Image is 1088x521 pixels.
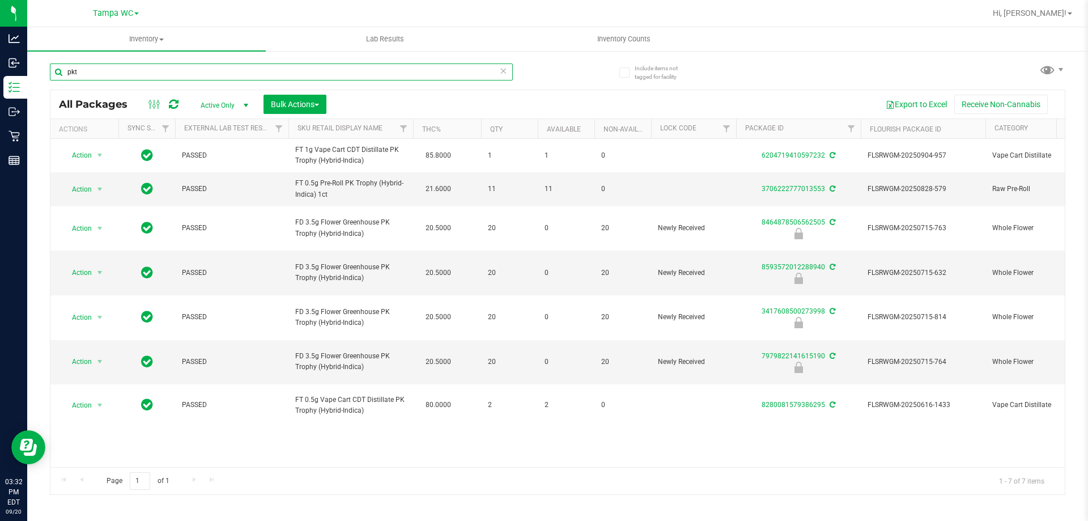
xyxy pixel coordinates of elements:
span: PASSED [182,223,282,234]
span: Sync from Compliance System [828,352,835,360]
span: Newly Received [658,268,729,278]
span: PASSED [182,357,282,367]
span: FT 0.5g Vape Cart CDT Distillate PK Trophy (Hybrid-Indica) [295,395,406,416]
span: select [93,397,107,413]
span: Include items not tagged for facility [635,64,691,81]
span: FLSRWGM-20250616-1433 [868,400,979,410]
span: PASSED [182,150,282,161]
a: Category [994,124,1028,132]
span: 0 [601,400,644,410]
a: 8593572012288940 [762,263,825,271]
span: Sync from Compliance System [828,307,835,315]
inline-svg: Outbound [8,106,20,117]
span: Tampa WC [93,9,133,18]
span: PASSED [182,400,282,410]
span: FLSRWGM-20250828-579 [868,184,979,194]
span: FLSRWGM-20250715-632 [868,268,979,278]
span: 20 [601,312,644,323]
div: Newly Received [734,273,862,284]
a: Sync Status [127,124,171,132]
span: Lab Results [351,34,419,44]
a: THC% [422,125,441,133]
span: select [93,310,107,325]
span: FLSRWGM-20250715-814 [868,312,979,323]
a: 3417608500273998 [762,307,825,315]
span: In Sync [141,397,153,413]
span: FD 3.5g Flower Greenhouse PK Trophy (Hybrid-Indica) [295,217,406,239]
span: 20 [488,268,531,278]
span: Newly Received [658,223,729,234]
span: 21.6000 [420,181,457,197]
span: 20 [601,268,644,278]
a: Lab Results [266,27,504,51]
span: Action [62,181,92,197]
span: 20 [488,223,531,234]
span: Whole Flower [992,357,1078,367]
inline-svg: Retail [8,130,20,142]
span: In Sync [141,309,153,325]
span: In Sync [141,147,153,163]
span: In Sync [141,354,153,370]
a: Filter [270,119,288,138]
span: 11 [545,184,588,194]
span: FLSRWGM-20250715-764 [868,357,979,367]
span: Sync from Compliance System [828,401,835,409]
span: 80.0000 [420,397,457,413]
span: Clear [499,63,507,78]
span: 20 [488,357,531,367]
span: Sync from Compliance System [828,151,835,159]
input: Search Package ID, Item Name, SKU, Lot or Part Number... [50,63,513,81]
span: Action [62,354,92,370]
a: 8280081579386295 [762,401,825,409]
span: All Packages [59,98,139,111]
span: 1 [545,150,588,161]
span: 20.5000 [420,354,457,370]
span: Whole Flower [992,268,1078,278]
span: PASSED [182,268,282,278]
a: Sku Retail Display Name [297,124,382,132]
span: 0 [545,312,588,323]
span: select [93,147,107,163]
span: 2 [488,400,531,410]
inline-svg: Inbound [8,57,20,69]
a: Qty [490,125,503,133]
span: select [93,354,107,370]
span: In Sync [141,265,153,281]
span: 20 [601,357,644,367]
button: Export to Excel [878,95,954,114]
span: 2 [545,400,588,410]
span: In Sync [141,220,153,236]
span: Hi, [PERSON_NAME]! [993,9,1066,18]
span: select [93,265,107,281]
span: Sync from Compliance System [828,218,835,226]
span: 20.5000 [420,265,457,281]
span: 20 [601,223,644,234]
span: PASSED [182,184,282,194]
span: 20.5000 [420,309,457,325]
a: 6204719410597232 [762,151,825,159]
span: FD 3.5g Flower Greenhouse PK Trophy (Hybrid-Indica) [295,262,406,283]
span: 1 [488,150,531,161]
span: 20 [488,312,531,323]
span: 1 - 7 of 7 items [990,472,1053,489]
a: External Lab Test Result [184,124,273,132]
div: Newly Received [734,362,862,373]
iframe: Resource center [11,430,45,464]
span: 0 [545,268,588,278]
inline-svg: Analytics [8,33,20,44]
div: Newly Received [734,317,862,328]
span: Vape Cart Distillate [992,150,1078,161]
span: FLSRWGM-20250904-957 [868,150,979,161]
span: Action [62,265,92,281]
a: 8464878506562505 [762,218,825,226]
span: FT 0.5g Pre-Roll PK Trophy (Hybrid-Indica) 1ct [295,178,406,200]
span: select [93,181,107,197]
div: Actions [59,125,114,133]
span: Sync from Compliance System [828,263,835,271]
a: Filter [394,119,413,138]
span: FLSRWGM-20250715-763 [868,223,979,234]
span: PASSED [182,312,282,323]
span: 0 [601,150,644,161]
span: Action [62,221,92,236]
span: Whole Flower [992,223,1078,234]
